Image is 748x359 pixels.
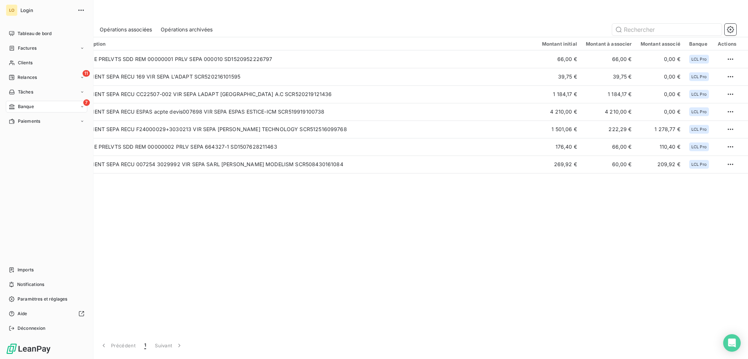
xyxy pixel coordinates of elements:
td: REMISE PRELVTS SDD REM 00000002 PRLV SEPA 664327-1 SD1507628211463 [74,138,538,156]
span: Imports [18,267,34,273]
div: Montant à associer [586,41,632,47]
span: Banque [18,103,34,110]
td: 222,29 € [581,121,636,138]
td: 0,00 € [636,50,685,68]
td: VIREMENT SEPA RECU 169 VIR SEPA L'ADAPT SCR520216101595 [74,68,538,85]
button: 1 [140,338,150,353]
td: 1 278,77 € [636,121,685,138]
span: Aide [18,310,27,317]
a: Paiements [6,115,87,127]
a: Tableau de bord [6,28,87,39]
div: Banque [689,41,709,47]
td: 60,00 € [581,156,636,173]
td: 0,00 € [636,85,685,103]
div: LO [6,4,18,16]
td: 0,00 € [636,68,685,85]
button: Précédent [96,338,140,353]
span: LCL Pro [691,75,707,79]
span: LCL Pro [691,127,707,131]
a: Paramètres et réglages [6,293,87,305]
a: 7Banque [6,101,87,112]
span: LCL Pro [691,57,707,61]
span: Login [20,7,73,13]
span: Paiements [18,118,40,125]
span: Tableau de bord [18,30,51,37]
span: Déconnexion [18,325,46,332]
span: Relances [18,74,37,81]
div: Description [78,41,533,47]
td: 39,75 € [538,68,581,85]
div: Montant associé [641,41,680,47]
a: 11Relances [6,72,87,83]
img: Logo LeanPay [6,343,51,355]
td: 66,00 € [581,50,636,68]
div: Montant initial [542,41,577,47]
span: Paramètres et réglages [18,296,67,302]
td: 66,00 € [538,50,581,68]
td: 269,92 € [538,156,581,173]
span: Tâches [18,89,33,95]
td: VIREMENT SEPA RECU ESPAS acpte devis007698 VIR SEPA ESPAS ESTICE-ICM SCR519919100738 [74,103,538,121]
td: 66,00 € [581,138,636,156]
td: 209,92 € [636,156,685,173]
td: 0,00 € [636,103,685,121]
span: LCL Pro [691,110,707,114]
span: LCL Pro [691,145,707,149]
span: Clients [18,60,33,66]
td: VIREMENT SEPA RECU CC22507-002 VIR SEPA LADAPT [GEOGRAPHIC_DATA] A.C SCR520219121436 [74,85,538,103]
td: REMISE PRELVTS SDD REM 00000001 PRLV SEPA 000010 SD1520952226797 [74,50,538,68]
td: 39,75 € [581,68,636,85]
span: Opérations associées [100,26,152,33]
td: 110,40 € [636,138,685,156]
div: Actions [718,41,736,47]
a: Imports [6,264,87,276]
td: VIREMENT SEPA RECU 007254 3029992 VIR SEPA SARL [PERSON_NAME] MODELISM SCR508430161084 [74,156,538,173]
a: Aide [6,308,87,320]
span: LCL Pro [691,92,707,96]
td: 4 210,00 € [538,103,581,121]
span: Factures [18,45,37,51]
td: 176,40 € [538,138,581,156]
span: 11 [83,70,90,77]
td: VIREMENT SEPA RECU F24000029+3030213 VIR SEPA [PERSON_NAME] TECHNOLOGY SCR512516099768 [74,121,538,138]
span: Notifications [17,281,44,288]
span: 7 [83,99,90,106]
button: Suivant [150,338,187,353]
td: 1 501,06 € [538,121,581,138]
input: Rechercher [612,24,722,35]
div: Open Intercom Messenger [723,334,741,352]
a: Clients [6,57,87,69]
span: 1 [144,342,146,349]
td: 1 184,17 € [538,85,581,103]
span: Opérations archivées [161,26,213,33]
a: Tâches [6,86,87,98]
span: LCL Pro [691,162,707,167]
a: Factures [6,42,87,54]
td: 1 184,17 € [581,85,636,103]
td: 4 210,00 € [581,103,636,121]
